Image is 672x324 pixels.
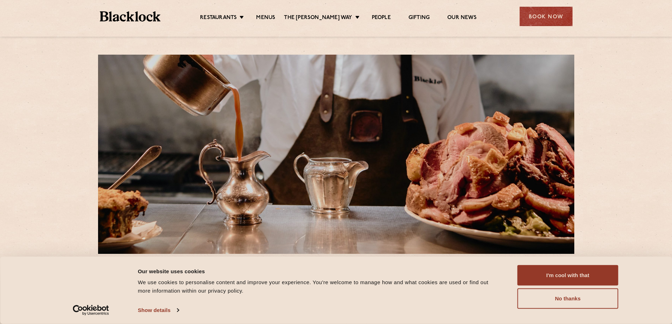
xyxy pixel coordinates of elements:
[520,7,573,26] div: Book Now
[100,11,161,22] img: BL_Textured_Logo-footer-cropped.svg
[408,14,430,22] a: Gifting
[517,288,618,309] button: No thanks
[256,14,275,22] a: Menus
[372,14,391,22] a: People
[60,305,122,316] a: Usercentrics Cookiebot - opens in a new window
[517,265,618,286] button: I'm cool with that
[138,278,502,295] div: We use cookies to personalise content and improve your experience. You're welcome to manage how a...
[138,267,502,275] div: Our website uses cookies
[138,305,179,316] a: Show details
[200,14,237,22] a: Restaurants
[447,14,477,22] a: Our News
[284,14,352,22] a: The [PERSON_NAME] Way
